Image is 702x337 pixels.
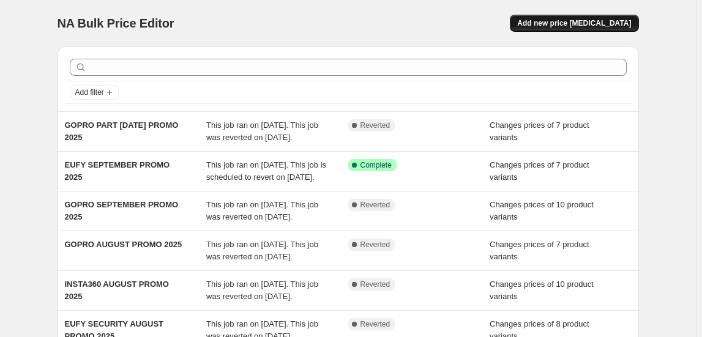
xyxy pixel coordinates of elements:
span: GOPRO AUGUST PROMO 2025 [65,240,182,249]
button: Add new price [MEDICAL_DATA] [510,15,638,32]
span: Reverted [360,200,390,210]
span: EUFY SEPTEMBER PROMO 2025 [65,160,170,182]
span: INSTA360 AUGUST PROMO 2025 [65,280,169,301]
span: GOPRO SEPTEMBER PROMO 2025 [65,200,179,221]
span: This job ran on [DATE]. This job was reverted on [DATE]. [206,280,318,301]
span: Add filter [75,87,104,97]
span: This job ran on [DATE]. This job was reverted on [DATE]. [206,240,318,261]
span: Reverted [360,240,390,250]
span: Reverted [360,120,390,130]
span: NA Bulk Price Editor [58,17,174,30]
span: Add new price [MEDICAL_DATA] [517,18,631,28]
span: This job ran on [DATE]. This job is scheduled to revert on [DATE]. [206,160,326,182]
span: Changes prices of 7 product variants [490,160,589,182]
span: Changes prices of 10 product variants [490,280,594,301]
span: This job ran on [DATE]. This job was reverted on [DATE]. [206,200,318,221]
button: Add filter [70,85,119,100]
span: Changes prices of 7 product variants [490,120,589,142]
span: Changes prices of 10 product variants [490,200,594,221]
span: Changes prices of 7 product variants [490,240,589,261]
span: Reverted [360,319,390,329]
span: This job ran on [DATE]. This job was reverted on [DATE]. [206,120,318,142]
span: Complete [360,160,392,170]
span: GOPRO PART [DATE] PROMO 2025 [65,120,179,142]
span: Reverted [360,280,390,289]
